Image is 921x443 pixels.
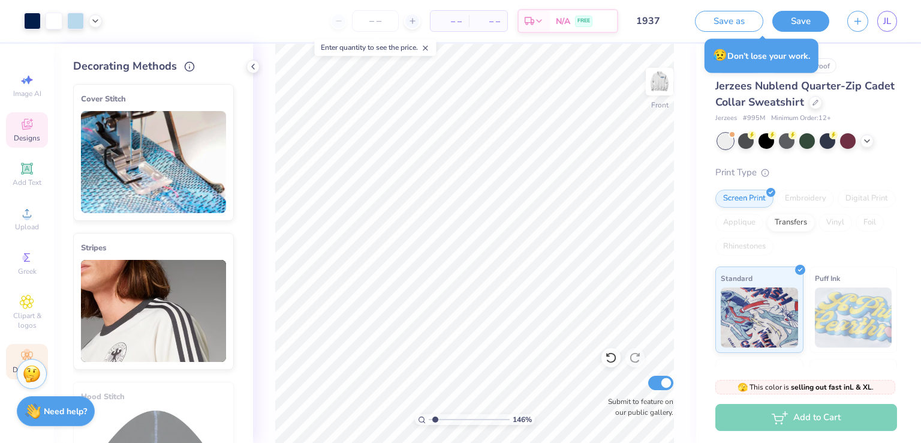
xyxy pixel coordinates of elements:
[556,15,570,28] span: N/A
[777,190,834,208] div: Embroidery
[81,260,226,362] img: Stripes
[13,365,41,375] span: Decorate
[15,222,39,232] span: Upload
[791,382,872,392] strong: selling out fast in L & XL
[815,364,886,377] span: Metallic & Glitter Ink
[818,214,852,232] div: Vinyl
[651,100,669,110] div: Front
[815,288,892,348] img: Puff Ink
[721,288,798,348] img: Standard
[13,89,41,98] span: Image AI
[738,382,748,393] span: 🫣
[715,214,763,232] div: Applique
[352,10,399,32] input: – –
[767,214,815,232] div: Transfers
[81,241,226,255] div: Stripes
[577,17,590,25] span: FREE
[715,190,773,208] div: Screen Print
[715,238,773,256] div: Rhinestones
[44,406,87,417] strong: Need help?
[721,272,753,285] span: Standard
[6,311,48,330] span: Clipart & logos
[743,113,765,124] span: # 995M
[627,9,686,33] input: Untitled Design
[513,414,532,425] span: 146 %
[838,190,896,208] div: Digital Print
[721,364,750,377] span: Neon Ink
[438,15,462,28] span: – –
[695,11,763,32] button: Save as
[601,396,673,418] label: Submit to feature on our public gallery.
[314,39,436,56] div: Enter quantity to see the price.
[738,382,874,393] span: This color is .
[648,70,672,94] img: Front
[14,133,40,143] span: Designs
[705,38,818,73] div: Don’t lose your work.
[815,272,840,285] span: Puff Ink
[13,178,41,187] span: Add Text
[476,15,500,28] span: – –
[713,47,727,63] span: 😥
[81,92,226,106] div: Cover Stitch
[772,11,829,32] button: Save
[877,11,897,32] a: JL
[73,58,234,74] div: Decorating Methods
[715,79,895,109] span: Jerzees Nublend Quarter-Zip Cadet Collar Sweatshirt
[883,14,891,28] span: JL
[856,214,884,232] div: Foil
[771,113,831,124] span: Minimum Order: 12 +
[18,267,37,276] span: Greek
[715,113,737,124] span: Jerzees
[81,111,226,213] img: Cover Stitch
[715,166,897,179] div: Print Type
